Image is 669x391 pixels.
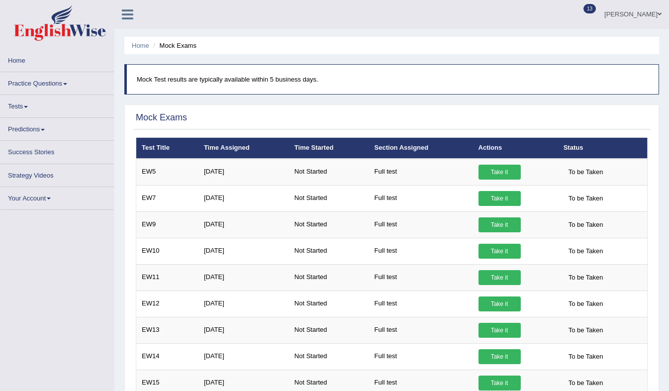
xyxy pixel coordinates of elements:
a: Practice Questions [0,72,114,92]
a: Take it [478,217,521,232]
span: To be Taken [564,244,608,259]
td: EW5 [136,159,198,186]
a: Your Account [0,187,114,206]
a: Take it [478,270,521,285]
td: Not Started [289,211,369,238]
th: Test Title [136,138,198,159]
a: Success Stories [0,141,114,160]
th: Time Assigned [198,138,289,159]
span: To be Taken [564,296,608,311]
span: To be Taken [564,349,608,364]
td: Full test [369,291,473,317]
td: Full test [369,238,473,264]
td: Full test [369,343,473,370]
td: Full test [369,211,473,238]
td: Not Started [289,185,369,211]
span: To be Taken [564,270,608,285]
li: Mock Exams [151,41,196,50]
td: EW9 [136,211,198,238]
td: Not Started [289,264,369,291]
span: To be Taken [564,217,608,232]
td: Not Started [289,291,369,317]
td: EW14 [136,343,198,370]
td: Full test [369,264,473,291]
a: Take it [478,191,521,206]
td: EW13 [136,317,198,343]
td: [DATE] [198,185,289,211]
td: Not Started [289,317,369,343]
td: [DATE] [198,317,289,343]
th: Section Assigned [369,138,473,159]
a: Predictions [0,118,114,137]
span: To be Taken [564,323,608,338]
td: [DATE] [198,291,289,317]
a: Take it [478,349,521,364]
a: Home [132,42,149,49]
td: Not Started [289,343,369,370]
td: EW7 [136,185,198,211]
a: Take it [478,376,521,391]
th: Status [558,138,648,159]
a: Take it [478,296,521,311]
td: Not Started [289,238,369,264]
span: To be Taken [564,165,608,180]
td: [DATE] [198,159,289,186]
td: Full test [369,185,473,211]
p: Mock Test results are typically available within 5 business days. [137,75,649,84]
td: [DATE] [198,343,289,370]
h2: Mock Exams [136,113,187,123]
a: Home [0,49,114,69]
a: Take it [478,244,521,259]
span: To be Taken [564,376,608,391]
td: [DATE] [198,264,289,291]
td: Not Started [289,159,369,186]
td: EW10 [136,238,198,264]
td: [DATE] [198,238,289,264]
a: Take it [478,165,521,180]
td: Full test [369,317,473,343]
span: 13 [583,4,596,13]
td: EW12 [136,291,198,317]
a: Take it [478,323,521,338]
td: Full test [369,159,473,186]
a: Tests [0,95,114,114]
a: Strategy Videos [0,164,114,184]
td: EW11 [136,264,198,291]
th: Time Started [289,138,369,159]
th: Actions [473,138,558,159]
span: To be Taken [564,191,608,206]
td: [DATE] [198,211,289,238]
